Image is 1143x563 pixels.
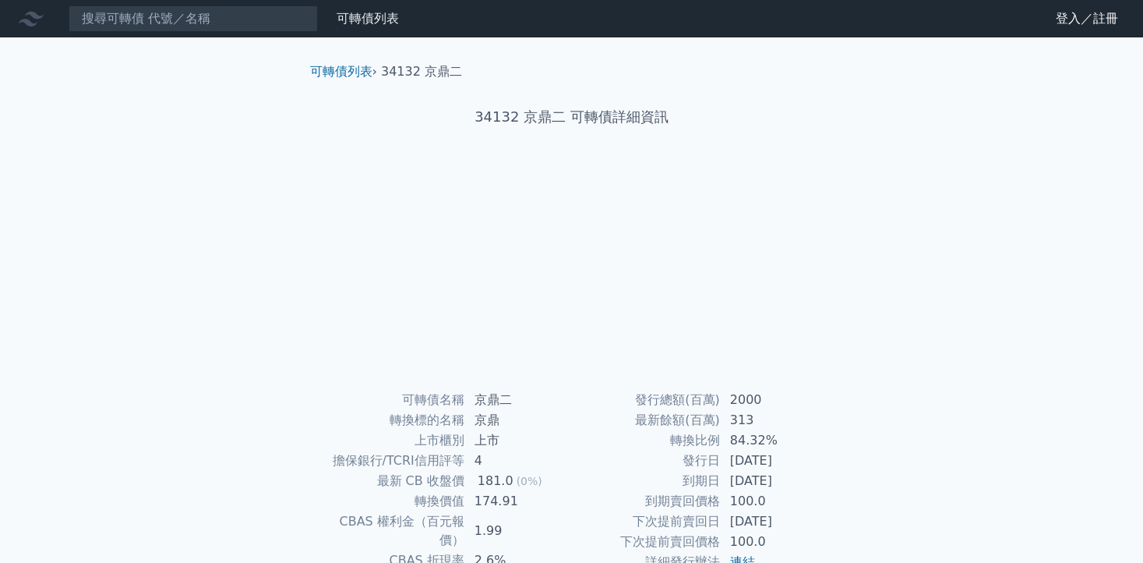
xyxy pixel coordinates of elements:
[572,430,721,451] td: 轉換比例
[316,471,465,491] td: 最新 CB 收盤價
[316,512,465,551] td: CBAS 權利金（百元報價）
[1043,6,1131,31] a: 登入／註冊
[310,64,372,79] a: 可轉債列表
[572,491,721,512] td: 到期賣回價格
[381,62,462,81] li: 34132 京鼎二
[316,430,465,451] td: 上市櫃別
[572,471,721,491] td: 到期日
[721,512,827,532] td: [DATE]
[721,471,827,491] td: [DATE]
[465,430,572,451] td: 上市
[572,532,721,552] td: 下次提前賣回價格
[721,430,827,451] td: 84.32%
[465,410,572,430] td: 京鼎
[474,472,517,490] div: 181.0
[465,491,572,512] td: 174.91
[572,451,721,471] td: 發行日
[721,532,827,552] td: 100.0
[721,451,827,471] td: [DATE]
[337,11,399,26] a: 可轉債列表
[316,410,465,430] td: 轉換標的名稱
[465,512,572,551] td: 1.99
[721,410,827,430] td: 313
[517,475,542,487] span: (0%)
[310,62,377,81] li: ›
[316,390,465,410] td: 可轉債名稱
[69,5,318,32] input: 搜尋可轉債 代號／名稱
[465,451,572,471] td: 4
[721,491,827,512] td: 100.0
[316,451,465,471] td: 擔保銀行/TCRI信用評等
[721,390,827,410] td: 2000
[316,491,465,512] td: 轉換價值
[572,410,721,430] td: 最新餘額(百萬)
[298,106,846,128] h1: 34132 京鼎二 可轉債詳細資訊
[572,512,721,532] td: 下次提前賣回日
[572,390,721,410] td: 發行總額(百萬)
[465,390,572,410] td: 京鼎二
